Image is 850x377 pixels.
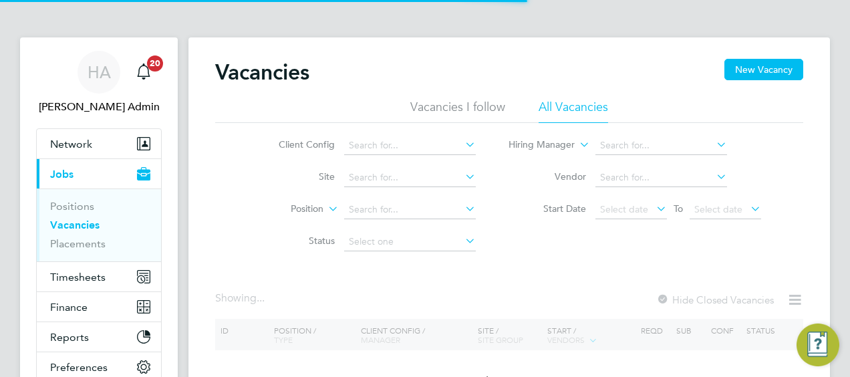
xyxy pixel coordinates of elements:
[37,159,161,188] button: Jobs
[257,291,265,305] span: ...
[247,203,323,216] label: Position
[410,99,505,123] li: Vacancies I follow
[37,188,161,261] div: Jobs
[797,324,839,366] button: Engage Resource Center
[50,301,88,313] span: Finance
[50,219,100,231] a: Vacancies
[509,203,586,215] label: Start Date
[509,170,586,182] label: Vendor
[50,361,108,374] span: Preferences
[36,51,162,115] a: HA[PERSON_NAME] Admin
[50,331,89,344] span: Reports
[258,235,335,247] label: Status
[37,292,161,322] button: Finance
[694,203,742,215] span: Select date
[595,136,727,155] input: Search for...
[50,168,74,180] span: Jobs
[50,138,92,150] span: Network
[88,64,111,81] span: HA
[215,59,309,86] h2: Vacancies
[215,291,267,305] div: Showing
[37,322,161,352] button: Reports
[36,99,162,115] span: Hays Admin
[50,200,94,213] a: Positions
[147,55,163,72] span: 20
[258,138,335,150] label: Client Config
[498,138,575,152] label: Hiring Manager
[258,170,335,182] label: Site
[50,271,106,283] span: Timesheets
[344,168,476,187] input: Search for...
[50,237,106,250] a: Placements
[344,136,476,155] input: Search for...
[344,233,476,251] input: Select one
[130,51,157,94] a: 20
[656,293,774,306] label: Hide Closed Vacancies
[539,99,608,123] li: All Vacancies
[670,200,687,217] span: To
[595,168,727,187] input: Search for...
[600,203,648,215] span: Select date
[37,262,161,291] button: Timesheets
[37,129,161,158] button: Network
[724,59,803,80] button: New Vacancy
[344,201,476,219] input: Search for...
